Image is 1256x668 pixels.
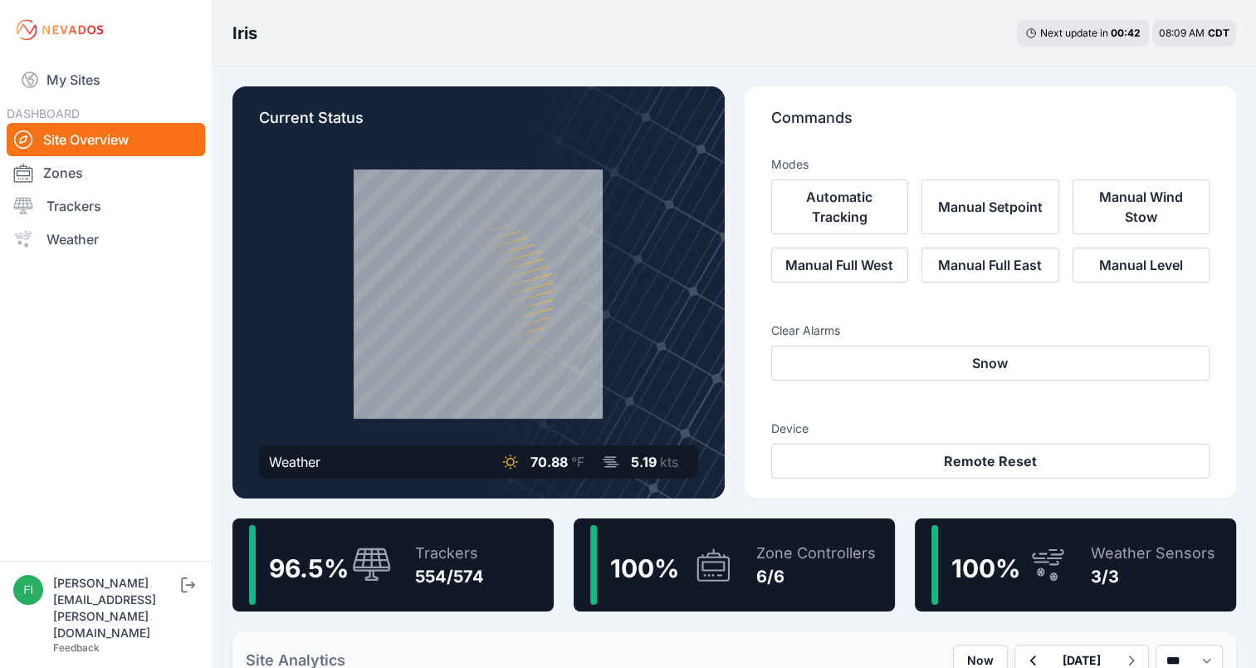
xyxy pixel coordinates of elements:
[232,22,257,45] h3: Iris
[771,179,909,234] button: Automatic Tracking
[771,346,1210,381] button: Snow
[269,452,320,472] div: Weather
[269,553,349,583] span: 96.5 %
[1073,248,1210,282] button: Manual Level
[530,454,568,470] span: 70.88
[771,106,1210,143] p: Commands
[921,248,1059,282] button: Manual Full East
[259,106,698,143] p: Current Status
[1208,27,1229,39] span: CDT
[415,565,484,588] div: 554/574
[7,189,205,223] a: Trackers
[232,518,554,612] a: 96.5%Trackers554/574
[1040,27,1108,39] span: Next update in
[415,542,484,565] div: Trackers
[7,60,205,100] a: My Sites
[232,12,257,55] nav: Breadcrumb
[13,575,43,605] img: fidel.lopez@prim.com
[631,454,657,470] span: 5.19
[660,454,678,470] span: kts
[915,518,1236,612] a: 100%Weather Sensors3/3
[7,123,205,156] a: Site Overview
[1091,542,1215,565] div: Weather Sensors
[7,106,80,120] span: DASHBOARD
[610,553,679,583] span: 100 %
[7,223,205,256] a: Weather
[756,565,876,588] div: 6/6
[7,156,205,189] a: Zones
[771,420,1210,437] h3: Device
[13,17,106,43] img: Nevados
[1159,27,1205,39] span: 08:09 AM
[1111,27,1141,40] div: 00 : 42
[571,454,584,470] span: °F
[771,444,1210,479] button: Remote Reset
[771,322,1210,339] h3: Clear Alarms
[771,156,809,173] h3: Modes
[1073,179,1210,234] button: Manual Wind Stow
[951,553,1020,583] span: 100 %
[921,179,1059,234] button: Manual Setpoint
[771,248,909,282] button: Manual Full West
[53,575,178,641] div: [PERSON_NAME][EMAIL_ADDRESS][PERSON_NAME][DOMAIN_NAME]
[1091,565,1215,588] div: 3/3
[53,641,100,654] a: Feedback
[574,518,895,612] a: 100%Zone Controllers6/6
[756,542,876,565] div: Zone Controllers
